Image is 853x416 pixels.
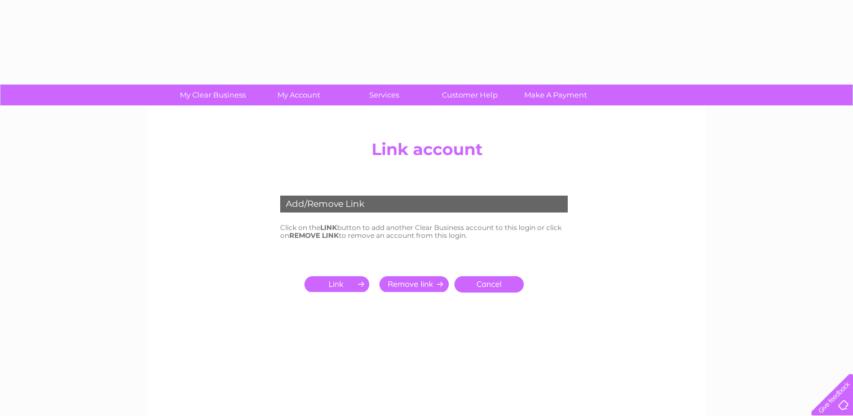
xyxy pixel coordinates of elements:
[277,221,576,242] td: Click on the button to add another Clear Business account to this login or click on to remove an ...
[454,276,524,293] a: Cancel
[252,85,345,105] a: My Account
[304,276,374,292] input: Submit
[379,276,449,292] input: Submit
[280,196,568,213] div: Add/Remove Link
[509,85,602,105] a: Make A Payment
[338,85,431,105] a: Services
[423,85,516,105] a: Customer Help
[320,223,337,232] b: LINK
[166,85,259,105] a: My Clear Business
[289,231,339,240] b: REMOVE LINK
